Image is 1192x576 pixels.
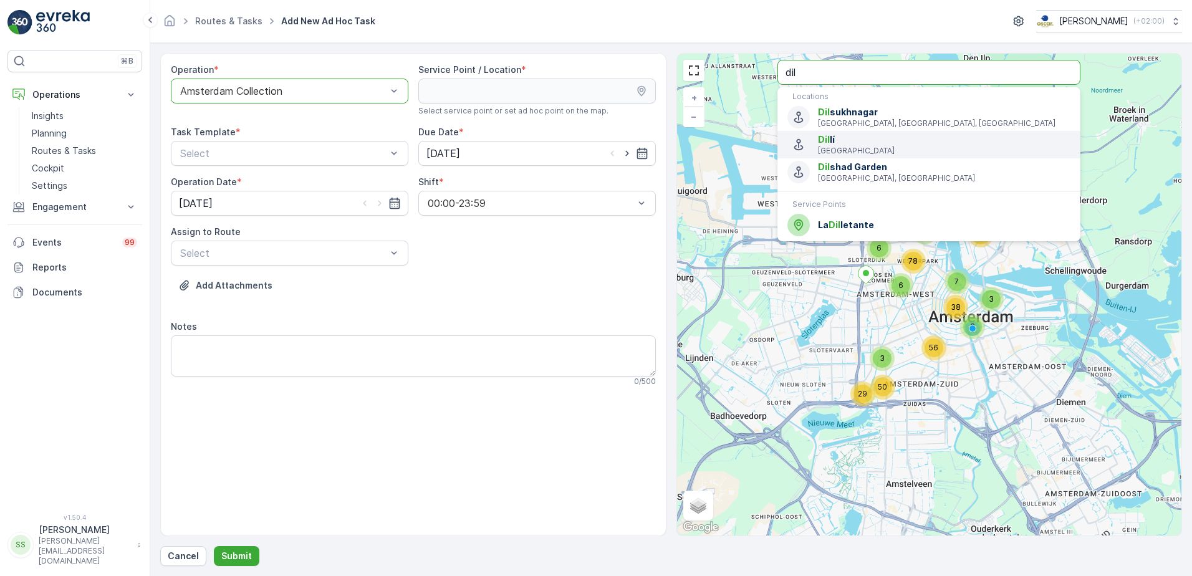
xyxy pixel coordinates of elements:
p: Service Points [792,199,1065,209]
span: Dil [829,219,840,230]
div: 3 [979,287,1004,312]
label: Due Date [418,127,459,137]
div: 56 [921,335,946,360]
div: 7 [944,269,969,294]
button: Cancel [160,546,206,566]
input: dd/mm/yyyy [171,191,408,216]
p: Operations [32,89,117,101]
p: Add Attachments [196,279,272,292]
span: 3 [989,294,994,304]
p: Insights [32,110,64,122]
a: Events99 [7,230,142,255]
span: Dil [818,161,830,172]
span: v 1.50.4 [7,514,142,521]
p: Engagement [32,201,117,213]
span: sukhnagar [818,106,1070,118]
a: Reports [7,255,142,280]
span: 6 [898,281,903,290]
p: Locations [792,92,1065,102]
p: ( +02:00 ) [1133,16,1165,26]
button: SS[PERSON_NAME][PERSON_NAME][EMAIL_ADDRESS][DOMAIN_NAME] [7,524,142,566]
p: [PERSON_NAME][EMAIL_ADDRESS][DOMAIN_NAME] [39,536,131,566]
span: 3 [880,353,885,363]
img: basis-logo_rgb2x.png [1036,14,1054,28]
span: 7 [954,277,959,286]
a: Layers [685,492,712,519]
span: + [691,92,697,103]
a: Settings [27,177,142,194]
a: Routes & Tasks [195,16,262,26]
a: Open this area in Google Maps (opens a new window) [680,519,721,535]
div: 78 [901,249,926,274]
span: Select service point or set ad hoc point on the map. [418,106,608,116]
p: Cockpit [32,162,64,175]
label: Shift [418,176,439,187]
p: Routes & Tasks [32,145,96,157]
span: 56 [929,343,938,352]
label: Operation Date [171,176,237,187]
span: Add New Ad Hoc Task [279,15,378,27]
p: Events [32,236,115,249]
span: 29 [858,389,867,398]
span: 78 [908,256,918,266]
p: Submit [221,550,252,562]
a: Homepage [163,19,176,29]
a: Routes & Tasks [27,142,142,160]
p: Planning [32,127,67,140]
p: [GEOGRAPHIC_DATA] [818,146,1070,156]
img: logo [7,10,32,35]
span: 50 [878,382,887,391]
div: SS [11,535,31,555]
label: Service Point / Location [418,64,521,75]
div: 50 [870,375,895,400]
button: Operations [7,82,142,107]
ul: Menu [777,87,1080,241]
input: dd/mm/yyyy [418,141,656,166]
a: View Fullscreen [685,61,703,80]
p: Documents [32,286,137,299]
input: Search address or service points [777,60,1080,85]
p: Cancel [168,550,199,562]
img: logo_light-DOdMpM7g.png [36,10,90,35]
div: 29 [850,382,875,406]
p: [GEOGRAPHIC_DATA], [GEOGRAPHIC_DATA], [GEOGRAPHIC_DATA] [818,118,1070,128]
span: lí [818,133,1070,146]
span: Dil [818,134,830,145]
div: 3 [870,346,895,371]
p: [GEOGRAPHIC_DATA], [GEOGRAPHIC_DATA] [818,173,1070,183]
p: Reports [32,261,137,274]
div: 38 [943,295,968,320]
div: 8 [960,314,985,339]
p: ⌘B [121,56,133,66]
a: Planning [27,125,142,142]
button: Submit [214,546,259,566]
div: 6 [888,273,913,298]
p: [PERSON_NAME] [39,524,131,536]
p: Select [180,146,387,161]
label: Notes [171,321,197,332]
label: Assign to Route [171,226,241,237]
label: Operation [171,64,214,75]
p: 99 [125,238,135,247]
p: [PERSON_NAME] [1059,15,1128,27]
span: − [691,111,697,122]
span: Dil [818,107,830,117]
span: 38 [951,302,961,312]
span: 8 [970,322,975,331]
span: La letante [818,219,1070,231]
span: 6 [877,243,882,252]
p: Select [180,246,387,261]
span: shad Garden [818,161,1070,173]
a: Zoom In [685,89,703,107]
a: Documents [7,280,142,305]
button: [PERSON_NAME](+02:00) [1036,10,1182,32]
button: Upload File [171,276,280,295]
a: Insights [27,107,142,125]
button: Engagement [7,194,142,219]
label: Task Template [171,127,236,137]
p: Settings [32,180,67,192]
img: Google [680,519,721,535]
a: Cockpit [27,160,142,177]
p: 0 / 500 [634,377,656,386]
div: 6 [867,236,892,261]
